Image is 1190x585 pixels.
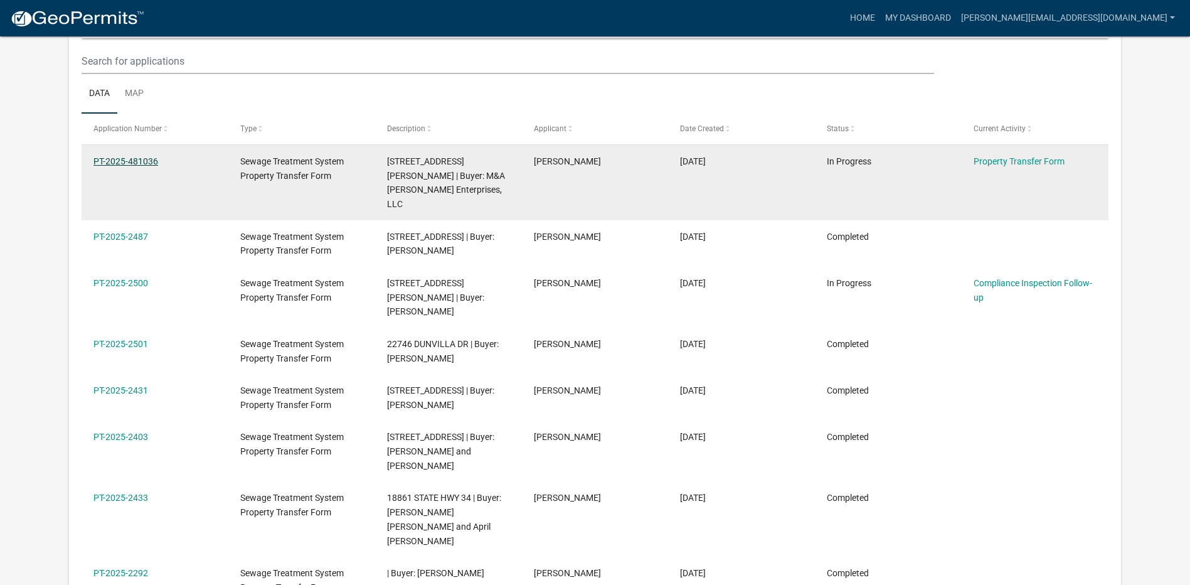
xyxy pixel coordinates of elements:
[93,385,148,395] a: PT-2025-2431
[240,432,344,456] span: Sewage Treatment System Property Transfer Form
[880,6,956,30] a: My Dashboard
[387,432,494,471] span: 204 MAPLE ST | Buyer: Randy W. Melbye and Cimberly C. Melbye
[521,114,668,144] datatable-header-cell: Applicant
[82,114,228,144] datatable-header-cell: Application Number
[387,339,499,363] span: 22746 DUNVILLA DR | Buyer: Teryl M. Clausen
[680,156,706,166] span: 09/19/2025
[668,114,815,144] datatable-header-cell: Date Created
[93,156,158,166] a: PT-2025-481036
[680,278,706,288] span: 09/17/2025
[680,493,706,503] span: 09/03/2025
[962,114,1108,144] datatable-header-cell: Current Activity
[240,339,344,363] span: Sewage Treatment System Property Transfer Form
[827,568,869,578] span: Completed
[240,278,344,303] span: Sewage Treatment System Property Transfer Form
[240,385,344,410] span: Sewage Treatment System Property Transfer Form
[680,568,706,578] span: 09/02/2025
[93,568,148,578] a: PT-2025-2292
[827,232,869,242] span: Completed
[680,385,706,395] span: 09/09/2025
[827,156,871,166] span: In Progress
[680,432,706,442] span: 09/09/2025
[240,156,344,181] span: Sewage Treatment System Property Transfer Form
[387,493,501,545] span: 18861 STATE HWY 34 | Buyer: Jordan A. Arntson and April L. Arntson
[117,74,151,114] a: Map
[534,278,601,288] span: Beth M McDonald
[827,124,849,133] span: Status
[534,432,601,442] span: Beth M McDonald
[827,278,871,288] span: In Progress
[534,568,601,578] span: Beth M McDonald
[534,493,601,503] span: Beth M McDonald
[375,114,522,144] datatable-header-cell: Description
[680,339,706,349] span: 09/16/2025
[82,48,934,74] input: Search for applications
[680,124,724,133] span: Date Created
[93,493,148,503] a: PT-2025-2433
[93,232,148,242] a: PT-2025-2487
[845,6,880,30] a: Home
[240,493,344,517] span: Sewage Treatment System Property Transfer Form
[974,156,1065,166] a: Property Transfer Form
[93,339,148,349] a: PT-2025-2501
[974,124,1026,133] span: Current Activity
[827,339,869,349] span: Completed
[82,74,117,114] a: Data
[240,232,344,256] span: Sewage Treatment System Property Transfer Form
[387,232,494,256] span: 415 2ND AVE SE | Buyer: Judy A. Solinger
[974,278,1092,303] a: Compliance Inspection Follow-up
[240,124,257,133] span: Type
[815,114,962,144] datatable-header-cell: Status
[93,278,148,288] a: PT-2025-2500
[827,432,869,442] span: Completed
[387,124,425,133] span: Description
[93,432,148,442] a: PT-2025-2403
[387,568,484,578] span: | Buyer: Jill M. Fife
[534,385,601,395] span: Beth M McDonald
[827,493,869,503] span: Completed
[827,385,869,395] span: Completed
[956,6,1180,30] a: [PERSON_NAME][EMAIL_ADDRESS][DOMAIN_NAME]
[387,278,484,317] span: 20780 JACOBS BEACH RD | Buyer: Michael Carlson
[534,156,601,166] span: Beth M McDonald
[387,385,494,410] span: 18 3RD AVE NW | Buyer: Eqequiel Hernandez
[534,124,566,133] span: Applicant
[680,232,706,242] span: 09/17/2025
[93,124,162,133] span: Application Number
[534,339,601,349] span: Beth M McDonald
[534,232,601,242] span: Beth M McDonald
[387,156,505,209] span: 20780 JACOBS BEACH RD | Buyer: M&A Carlson Enterprises, LLC
[228,114,375,144] datatable-header-cell: Type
